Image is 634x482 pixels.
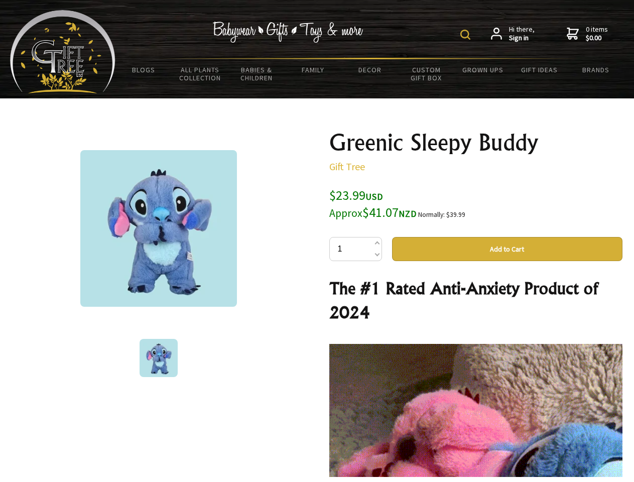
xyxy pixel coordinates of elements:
img: product search [460,30,470,40]
strong: The #1 Rated Anti-Anxiety Product of 2024 [329,278,598,322]
img: Babywear - Gifts - Toys & more [213,22,363,43]
a: All Plants Collection [172,59,229,88]
img: Greenic Sleepy Buddy [140,339,178,377]
a: Gift Ideas [511,59,568,80]
a: Brands [568,59,624,80]
a: 0 items$0.00 [567,25,608,43]
img: Greenic Sleepy Buddy [80,150,237,307]
h1: Greenic Sleepy Buddy [329,131,622,155]
span: NZD [399,208,417,219]
strong: $0.00 [586,34,608,43]
button: Add to Cart [392,237,622,261]
a: Custom Gift Box [398,59,455,88]
img: Babyware - Gifts - Toys and more... [10,10,115,93]
span: USD [365,191,383,202]
strong: Sign in [509,34,535,43]
a: Gift Tree [329,160,365,173]
a: Babies & Children [228,59,285,88]
a: Decor [341,59,398,80]
span: 0 items [586,25,608,43]
a: Hi there,Sign in [491,25,535,43]
span: $23.99 $41.07 [329,187,417,220]
span: Hi there, [509,25,535,43]
a: Grown Ups [454,59,511,80]
a: Family [285,59,342,80]
small: Normally: $39.99 [418,210,465,219]
small: Approx [329,206,362,220]
a: BLOGS [115,59,172,80]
